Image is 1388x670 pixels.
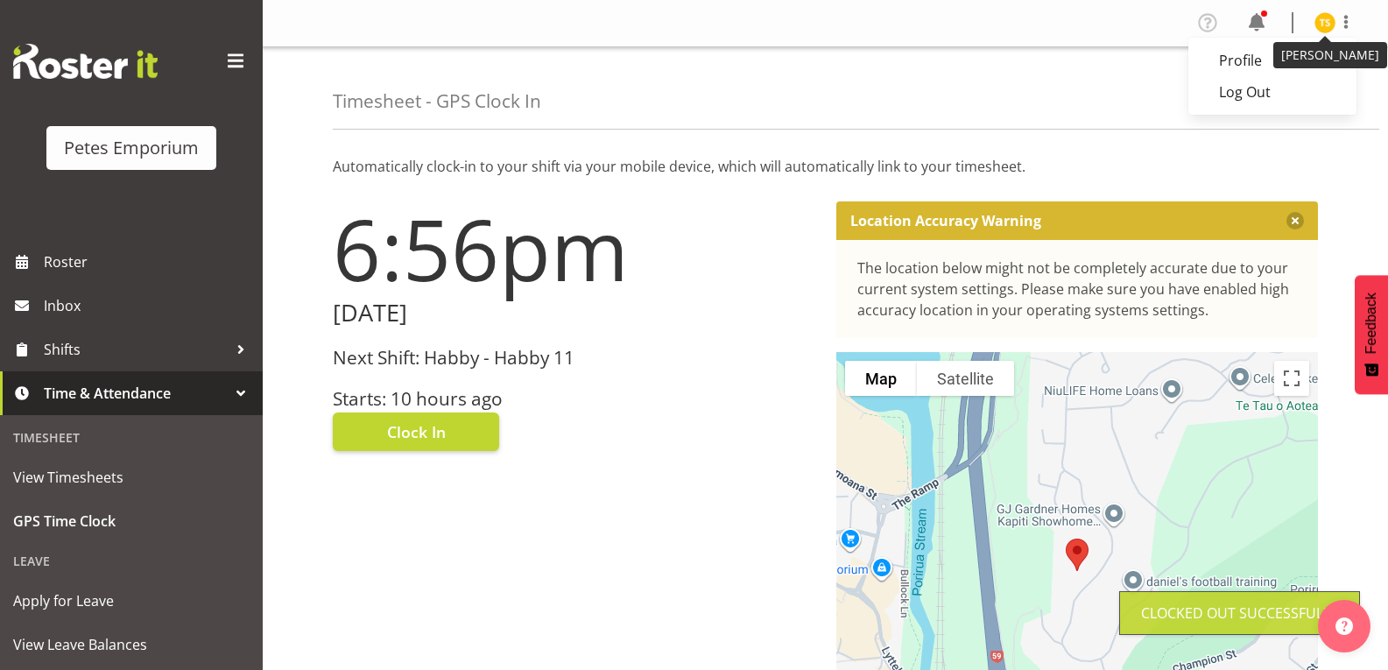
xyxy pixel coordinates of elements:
[1335,617,1353,635] img: help-xxl-2.png
[4,579,258,623] a: Apply for Leave
[44,380,228,406] span: Time & Attendance
[1141,603,1338,624] div: Clocked out Successfully
[333,348,815,368] h3: Next Shift: Habby - Habby 11
[1286,212,1304,229] button: Close message
[857,257,1298,321] div: The location below might not be completely accurate due to your current system settings. Please m...
[13,588,250,614] span: Apply for Leave
[845,361,917,396] button: Show street map
[333,389,815,409] h3: Starts: 10 hours ago
[1274,361,1309,396] button: Toggle fullscreen view
[64,135,199,161] div: Petes Emporium
[333,201,815,296] h1: 6:56pm
[333,91,541,111] h4: Timesheet - GPS Clock In
[387,420,446,443] span: Clock In
[44,249,254,275] span: Roster
[44,293,254,319] span: Inbox
[13,508,250,534] span: GPS Time Clock
[1355,275,1388,394] button: Feedback - Show survey
[1188,45,1356,76] a: Profile
[333,156,1318,177] p: Automatically clock-in to your shift via your mobile device, which will automatically link to you...
[4,420,258,455] div: Timesheet
[917,361,1014,396] button: Show satellite imagery
[44,336,228,363] span: Shifts
[4,623,258,666] a: View Leave Balances
[13,464,250,490] span: View Timesheets
[333,300,815,327] h2: [DATE]
[13,44,158,79] img: Rosterit website logo
[850,212,1041,229] p: Location Accuracy Warning
[4,543,258,579] div: Leave
[333,413,499,451] button: Clock In
[1188,76,1356,108] a: Log Out
[1363,293,1379,354] span: Feedback
[4,499,258,543] a: GPS Time Clock
[13,631,250,658] span: View Leave Balances
[4,455,258,499] a: View Timesheets
[1314,12,1335,33] img: tamara-straker11292.jpg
